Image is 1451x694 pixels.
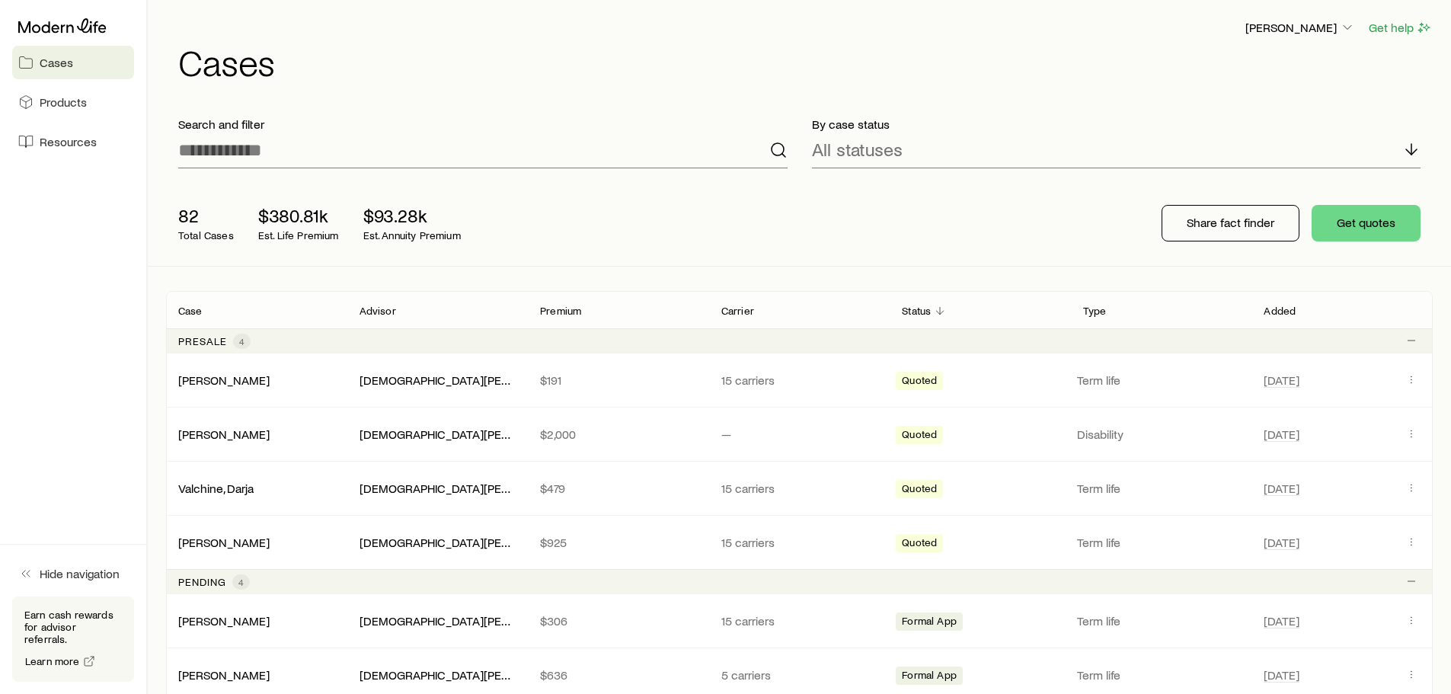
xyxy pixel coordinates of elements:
button: [PERSON_NAME] [1245,19,1356,37]
p: Presale [178,335,227,347]
p: $380.81k [258,205,339,226]
p: Type [1083,305,1107,317]
a: [PERSON_NAME] [178,535,270,549]
span: 4 [238,576,244,588]
div: Valchine, Darja [178,481,254,497]
div: Earn cash rewards for advisor referrals.Learn more [12,596,134,682]
p: Total Cases [178,229,234,241]
p: Term life [1077,613,1246,628]
span: Quoted [902,374,937,390]
div: [DEMOGRAPHIC_DATA][PERSON_NAME] [360,427,516,443]
div: [PERSON_NAME] [178,373,270,389]
a: [PERSON_NAME] [178,373,270,387]
p: 15 carriers [721,373,878,388]
p: 5 carriers [721,667,878,683]
span: 4 [239,335,244,347]
button: Get quotes [1312,205,1421,241]
p: — [721,427,878,442]
span: Formal App [902,669,957,685]
p: Disability [1077,427,1246,442]
p: Case [178,305,203,317]
p: Term life [1077,481,1246,496]
span: Products [40,94,87,110]
p: $93.28k [363,205,461,226]
div: [PERSON_NAME] [178,427,270,443]
p: $636 [540,667,697,683]
span: [DATE] [1264,535,1299,550]
span: Quoted [902,428,937,444]
div: [DEMOGRAPHIC_DATA][PERSON_NAME] [360,535,516,551]
p: Added [1264,305,1296,317]
p: Status [902,305,931,317]
span: Formal App [902,615,957,631]
p: 15 carriers [721,535,878,550]
div: [DEMOGRAPHIC_DATA][PERSON_NAME] [360,613,516,629]
a: [PERSON_NAME] [178,427,270,441]
p: $479 [540,481,697,496]
div: [PERSON_NAME] [178,667,270,683]
p: Term life [1077,667,1246,683]
div: [DEMOGRAPHIC_DATA][PERSON_NAME] [360,373,516,389]
button: Share fact finder [1162,205,1299,241]
div: [DEMOGRAPHIC_DATA][PERSON_NAME] [360,667,516,683]
p: Term life [1077,535,1246,550]
p: $306 [540,613,697,628]
p: Est. Annuity Premium [363,229,461,241]
span: [DATE] [1264,613,1299,628]
a: Resources [12,125,134,158]
p: Advisor [360,305,396,317]
span: Resources [40,134,97,149]
span: [DATE] [1264,667,1299,683]
p: 15 carriers [721,481,878,496]
button: Hide navigation [12,557,134,590]
span: [DATE] [1264,481,1299,496]
a: Products [12,85,134,119]
div: [PERSON_NAME] [178,613,270,629]
a: Valchine, Darja [178,481,254,495]
p: $925 [540,535,697,550]
p: Est. Life Premium [258,229,339,241]
p: $191 [540,373,697,388]
span: [DATE] [1264,373,1299,388]
p: 82 [178,205,234,226]
p: Term life [1077,373,1246,388]
a: [PERSON_NAME] [178,667,270,682]
button: Get help [1368,19,1433,37]
span: Cases [40,55,73,70]
span: [DATE] [1264,427,1299,442]
a: [PERSON_NAME] [178,613,270,628]
div: [PERSON_NAME] [178,535,270,551]
p: All statuses [812,139,903,160]
p: Earn cash rewards for advisor referrals. [24,609,122,645]
p: [PERSON_NAME] [1245,20,1355,35]
p: Pending [178,576,226,588]
span: Hide navigation [40,566,120,581]
p: 15 carriers [721,613,878,628]
div: [DEMOGRAPHIC_DATA][PERSON_NAME] [360,481,516,497]
a: Cases [12,46,134,79]
p: $2,000 [540,427,697,442]
span: Learn more [25,656,80,667]
h1: Cases [178,43,1433,80]
span: Quoted [902,482,937,498]
span: Quoted [902,536,937,552]
p: Search and filter [178,117,788,132]
p: By case status [812,117,1421,132]
p: Carrier [721,305,754,317]
p: Share fact finder [1187,215,1274,230]
p: Premium [540,305,581,317]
